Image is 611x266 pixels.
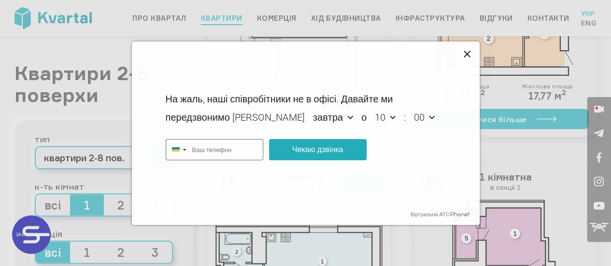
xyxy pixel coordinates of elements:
button: Чекаю дзвінка [269,139,367,160]
span: 00 [414,112,426,123]
div: На жаль, наші співробітники не в офісі. Давайте ми передзвонимо [PERSON_NAME] о : [166,90,446,126]
a: Віртуальна АТС [411,211,470,218]
span: 10 [375,112,387,123]
span: зав­тра [313,112,344,123]
span: Україна [166,140,186,160]
input: Ваш телефон [186,140,263,160]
